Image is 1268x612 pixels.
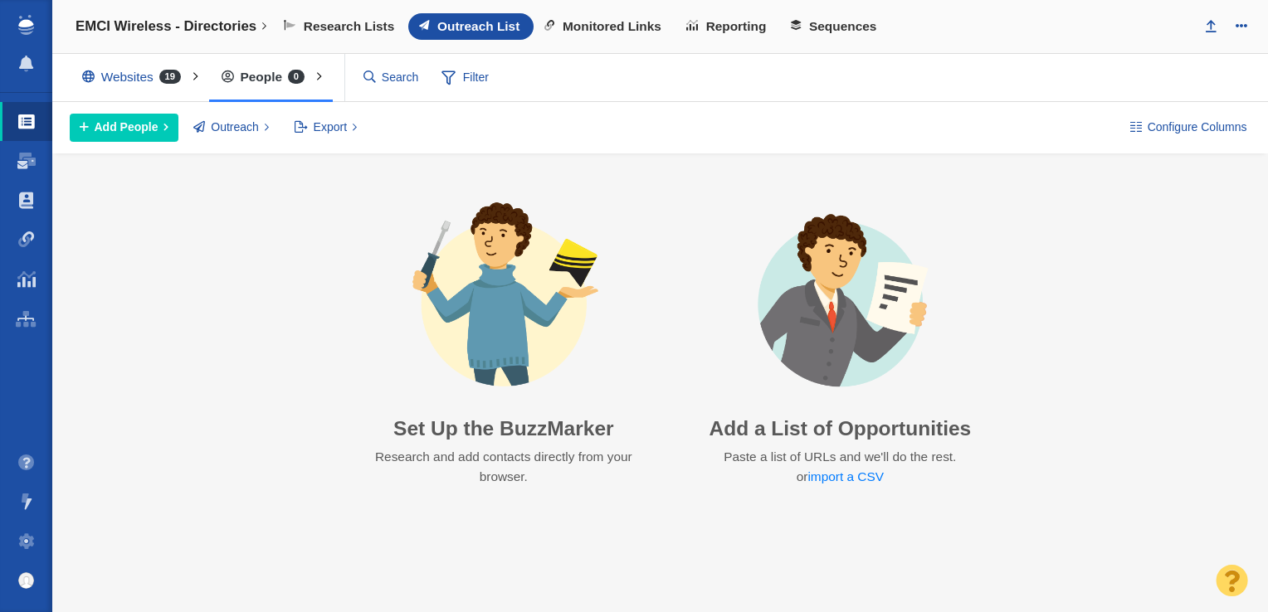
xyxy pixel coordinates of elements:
img: avatar-import-list.png [722,200,959,404]
span: Export [314,119,347,136]
span: Research Lists [304,19,395,34]
a: Research Lists [273,13,408,40]
button: Outreach [184,114,279,142]
span: Outreach [211,119,259,136]
h4: EMCI Wireless - Directories [76,18,256,35]
button: Export [285,114,367,142]
span: Reporting [706,19,767,34]
a: Monitored Links [534,13,675,40]
input: Search [357,63,427,92]
img: avatar-buzzmarker-setup.png [385,200,622,404]
span: Outreach List [437,19,519,34]
div: Websites [70,58,201,96]
span: Filter [432,62,499,94]
a: Reporting [675,13,780,40]
span: Add People [95,119,158,136]
button: Configure Columns [1120,114,1256,142]
span: Sequences [809,19,876,34]
img: default_avatar.png [18,572,35,589]
span: Monitored Links [563,19,661,34]
img: buzzstream_logo_iconsimple.png [18,15,33,35]
p: Paste a list of URLs and we'll do the rest. or [722,447,958,488]
h3: Add a List of Opportunities [709,416,971,440]
button: Add People [70,114,178,142]
h3: Set Up the BuzzMarker [349,416,658,440]
span: Configure Columns [1148,119,1247,136]
span: 19 [159,70,181,84]
a: Outreach List [408,13,534,40]
a: Sequences [780,13,890,40]
p: Research and add contacts directly from your browser. [364,447,642,488]
a: import a CSV [807,469,884,483]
